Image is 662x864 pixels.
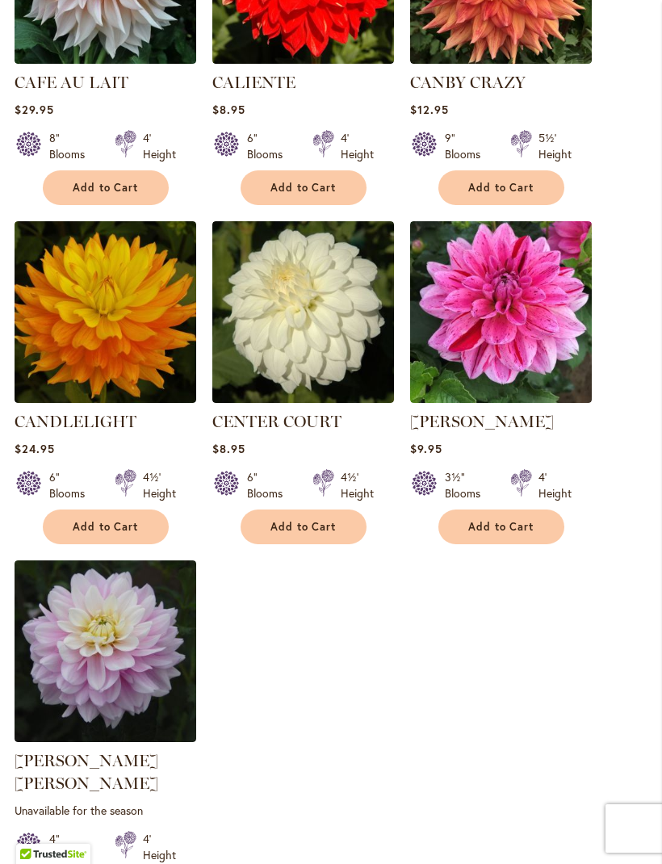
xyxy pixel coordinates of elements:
span: Add to Cart [73,520,139,534]
span: Add to Cart [468,520,534,534]
span: $8.95 [212,102,245,117]
div: 9" Blooms [445,130,491,162]
a: CAFE AU LAIT [15,73,128,92]
span: Add to Cart [270,520,337,534]
a: CHA CHING [410,391,592,406]
div: 4½' Height [341,469,374,501]
a: [PERSON_NAME] [PERSON_NAME] [15,751,158,793]
div: 5½' Height [538,130,572,162]
div: 4' Height [341,130,374,162]
div: 4' Height [143,831,176,863]
img: CENTER COURT [212,221,394,403]
div: 4' Height [538,469,572,501]
a: Canby Crazy [410,52,592,67]
a: CENTER COURT [212,412,341,431]
div: 3½" Blooms [445,469,491,501]
iframe: Launch Accessibility Center [12,807,57,852]
span: Add to Cart [270,181,337,195]
span: $29.95 [15,102,54,117]
a: CANDLELIGHT [15,412,136,431]
div: 4" Blooms [49,831,95,863]
button: Add to Cart [241,170,367,205]
span: Add to Cart [468,181,534,195]
div: 8" Blooms [49,130,95,162]
button: Add to Cart [438,510,564,544]
span: $9.95 [410,441,442,456]
a: CANBY CRAZY [410,73,526,92]
span: Add to Cart [73,181,139,195]
span: $8.95 [212,441,245,456]
p: Unavailable for the season [15,803,196,818]
img: CHA CHING [410,221,592,403]
a: CANDLELIGHT [15,391,196,406]
button: Add to Cart [241,510,367,544]
span: $24.95 [15,441,55,456]
img: Charlotte Mae [15,560,196,742]
div: 6" Blooms [49,469,95,501]
div: 6" Blooms [247,469,293,501]
a: CALIENTE [212,52,394,67]
a: Charlotte Mae [15,730,196,745]
a: CALIENTE [212,73,295,92]
a: [PERSON_NAME] [410,412,554,431]
span: $12.95 [410,102,449,117]
div: 6" Blooms [247,130,293,162]
div: 4½' Height [143,469,176,501]
button: Add to Cart [43,510,169,544]
button: Add to Cart [438,170,564,205]
a: CENTER COURT [212,391,394,406]
div: 4' Height [143,130,176,162]
a: Café Au Lait [15,52,196,67]
button: Add to Cart [43,170,169,205]
img: CANDLELIGHT [15,221,196,403]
